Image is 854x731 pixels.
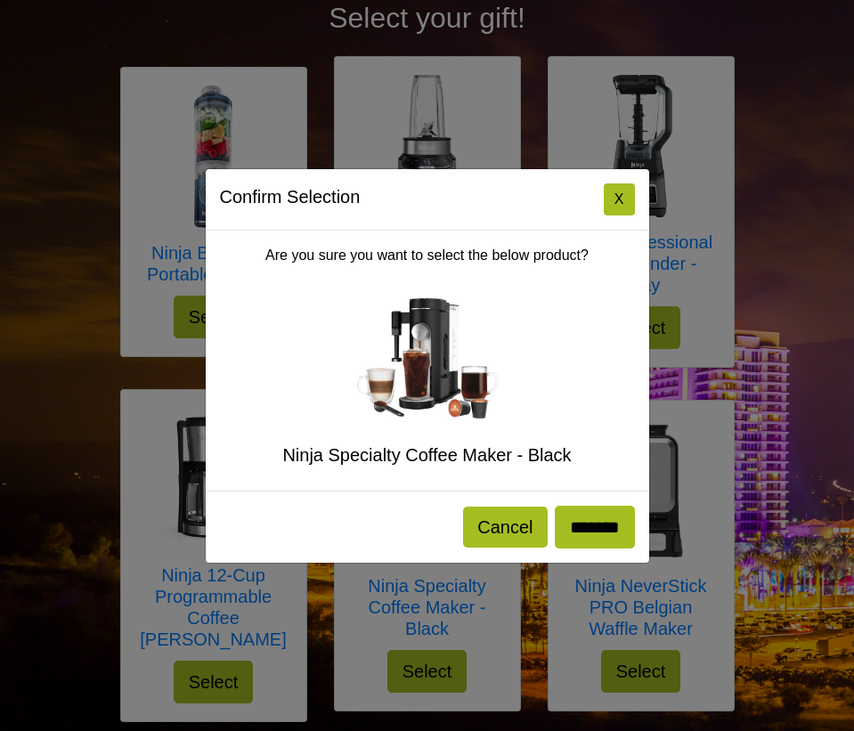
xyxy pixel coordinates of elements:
img: Ninja Specialty Coffee Maker - Black [356,298,499,419]
h5: Confirm Selection [220,183,361,210]
button: Close [604,183,635,215]
div: Are you sure you want to select the below product? [206,231,649,491]
button: Cancel [463,507,547,548]
h5: Ninja Specialty Coffee Maker - Black [220,444,635,466]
